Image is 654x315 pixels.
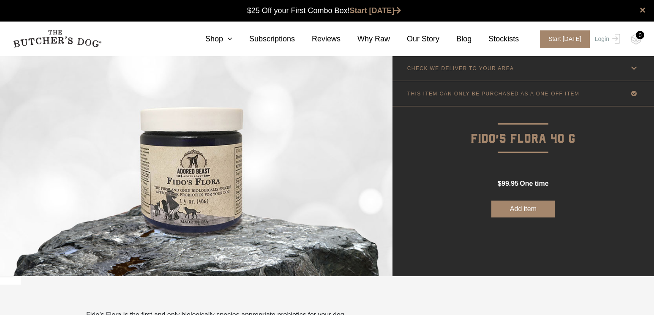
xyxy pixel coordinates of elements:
button: Add item [491,201,555,217]
a: Reviews [295,33,341,45]
a: Our Story [390,33,439,45]
a: Shop [188,33,232,45]
div: 0 [636,31,644,39]
span: $ [498,180,501,187]
a: Start [DATE] [531,30,593,48]
img: TBD_Cart-Empty.png [631,34,641,45]
a: Why Raw [341,33,390,45]
a: close [640,5,646,15]
p: THIS ITEM CAN ONLY BE PURCHASED AS A ONE-OFF ITEM [407,91,580,97]
a: Blog [439,33,471,45]
a: THIS ITEM CAN ONLY BE PURCHASED AS A ONE-OFF ITEM [392,81,654,106]
p: CHECK WE DELIVER TO YOUR AREA [407,65,514,71]
a: Login [593,30,620,48]
span: Start [DATE] [540,30,590,48]
a: CHECK WE DELIVER TO YOUR AREA [392,56,654,81]
a: Subscriptions [232,33,295,45]
span: one time [520,180,548,187]
a: Start [DATE] [350,6,401,15]
span: 99.95 [501,180,518,187]
a: Stockists [471,33,519,45]
p: Fido’s Flora 40 g [392,106,654,149]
